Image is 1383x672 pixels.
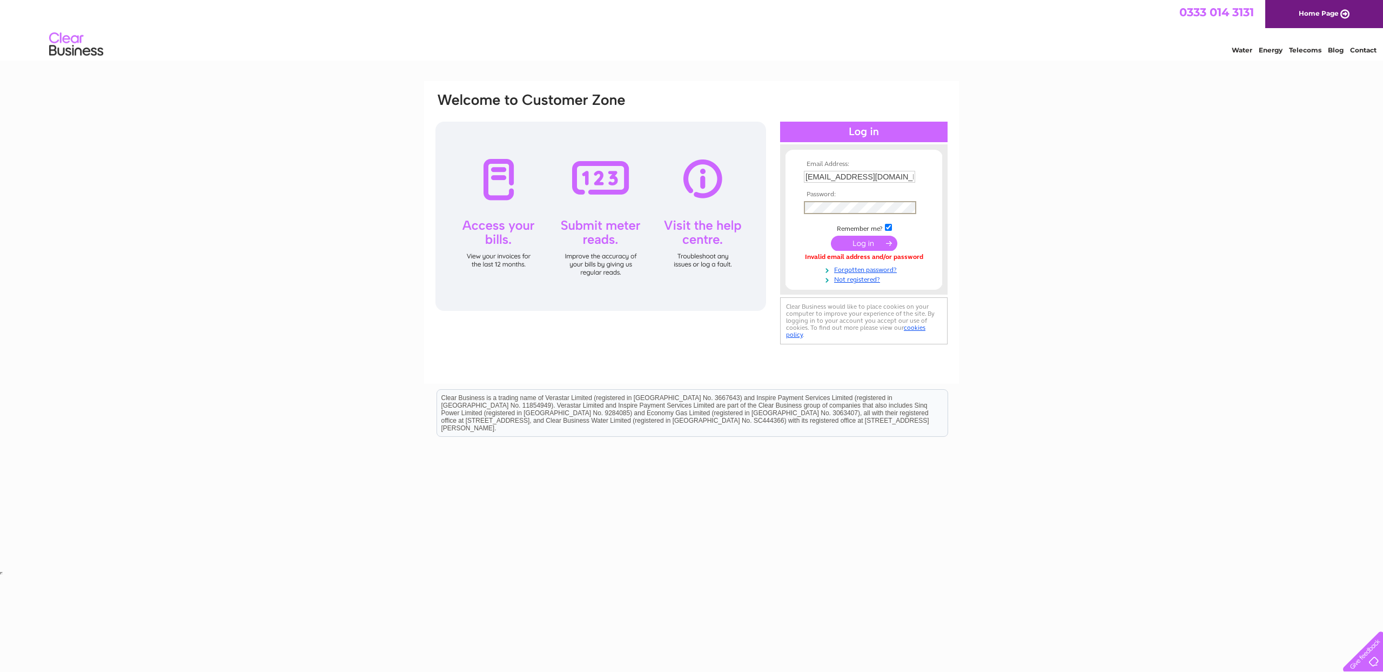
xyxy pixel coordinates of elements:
[831,236,897,251] input: Submit
[780,297,948,344] div: Clear Business would like to place cookies on your computer to improve your experience of the sit...
[804,274,927,284] a: Not registered?
[437,6,948,52] div: Clear Business is a trading name of Verastar Limited (registered in [GEOGRAPHIC_DATA] No. 3667643...
[1350,46,1377,54] a: Contact
[1232,46,1252,54] a: Water
[801,161,927,168] th: Email Address:
[801,191,927,198] th: Password:
[1328,46,1344,54] a: Blog
[804,254,924,261] div: Invalid email address and/or password
[1289,46,1321,54] a: Telecoms
[49,28,104,61] img: logo.png
[804,264,927,274] a: Forgotten password?
[786,324,925,338] a: cookies policy
[1259,46,1283,54] a: Energy
[1179,5,1254,19] a: 0333 014 3131
[801,222,927,233] td: Remember me?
